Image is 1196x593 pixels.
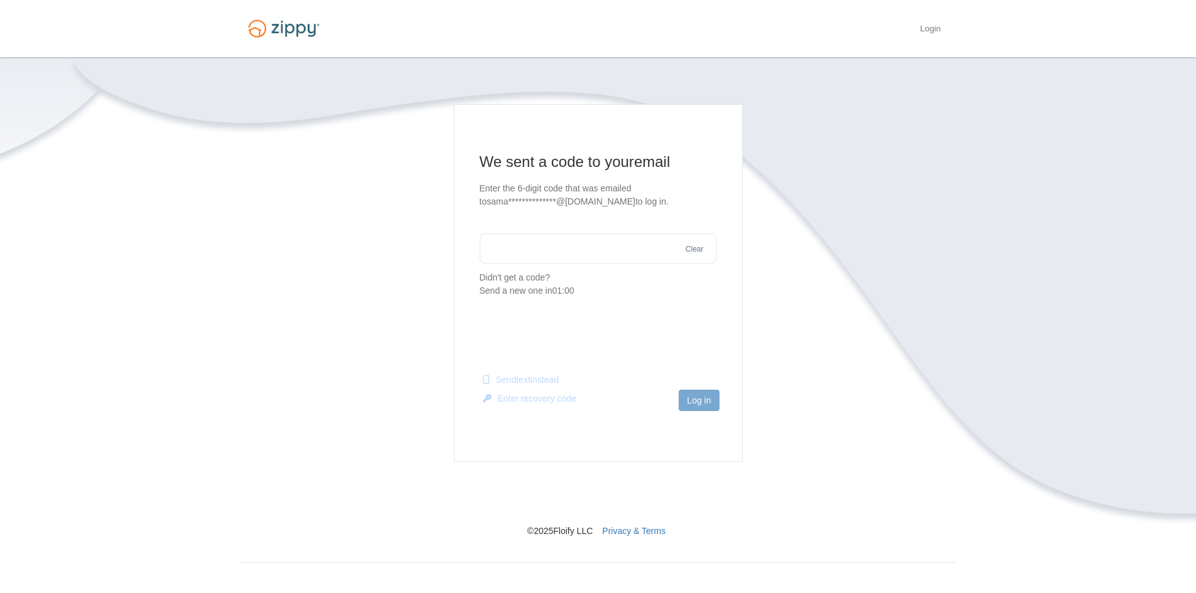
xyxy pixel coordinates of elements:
a: Login [920,24,940,36]
p: Enter the 6-digit code that was emailed to sama**************@[DOMAIN_NAME] to log in. [480,182,717,208]
nav: © 2025 Floify LLC [240,462,956,537]
button: Clear [682,243,708,255]
p: Didn't get a code? [480,271,717,297]
h1: We sent a code to your email [480,152,717,172]
div: Send a new one in 01:00 [480,284,717,297]
img: Logo [240,14,327,43]
a: Privacy & Terms [602,526,665,536]
button: Log in [679,390,719,411]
